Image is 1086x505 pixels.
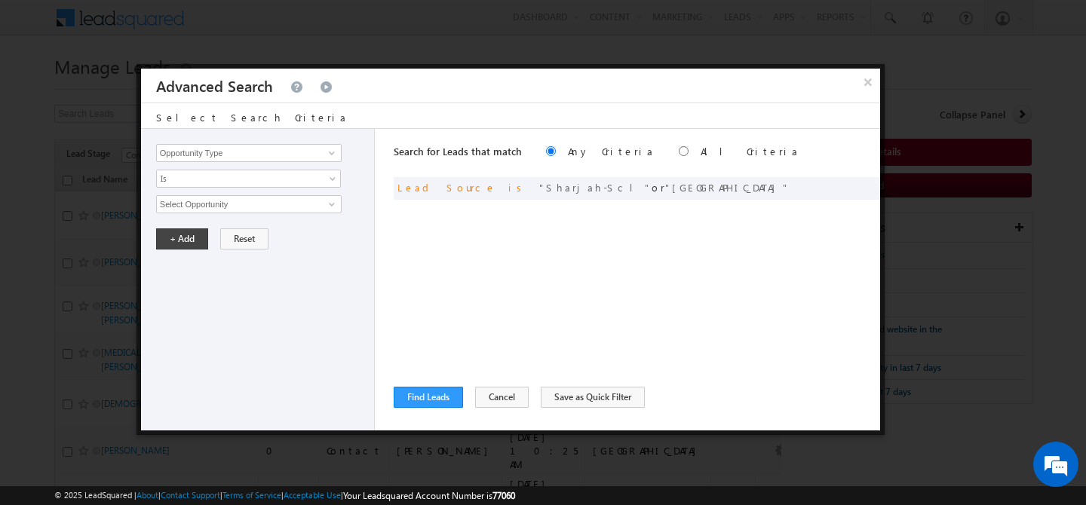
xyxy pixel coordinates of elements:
span: Search for Leads that match [394,145,522,158]
a: Contact Support [161,490,220,500]
input: Type to Search [156,195,342,213]
a: Show All Items [321,145,339,161]
a: About [137,490,158,500]
a: Terms of Service [222,490,281,500]
button: + Add [156,228,208,249]
a: Is [156,170,341,188]
span: © 2025 LeadSquared | | | | | [54,488,515,503]
span: 77060 [492,490,515,501]
label: Any Criteria [568,145,655,158]
button: × [856,69,880,95]
span: or [397,181,790,194]
h3: Advanced Search [156,69,273,103]
a: Show All Items [321,197,339,212]
label: All Criteria [701,145,799,158]
button: Save as Quick Filter [541,387,645,408]
input: Type to Search [156,144,342,162]
span: Your Leadsquared Account Number is [343,490,515,501]
button: Find Leads [394,387,463,408]
span: [GEOGRAPHIC_DATA] [665,181,790,194]
button: Reset [220,228,268,249]
span: Sharjah-Scl [539,181,652,194]
span: Lead Source [397,181,496,194]
span: Select Search Criteria [156,111,348,124]
span: Is [157,172,321,185]
a: Acceptable Use [284,490,341,500]
span: is [508,181,527,194]
button: Cancel [475,387,529,408]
